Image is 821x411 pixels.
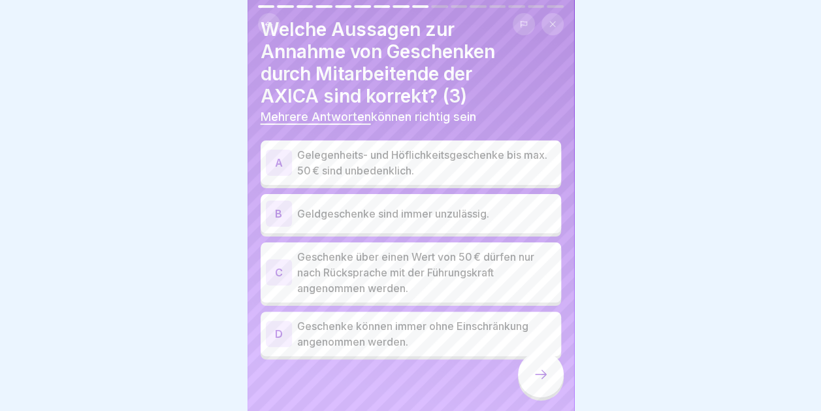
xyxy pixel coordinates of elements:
h4: Welche Aussagen zur Annahme von Geschenken durch Mitarbeitende der AXICA sind korrekt? (3) [261,18,561,107]
div: B [266,201,292,227]
p: Geschenke über einen Wert von 50 € dürfen nur nach Rücksprache mit der Führungskraft angenommen w... [297,249,556,296]
div: A [266,150,292,176]
div: C [266,259,292,286]
p: Geschenke können immer ohne Einschränkung angenommen werden. [297,318,556,350]
p: können richtig sein [261,110,561,124]
p: Geldgeschenke sind immer unzulässig. [297,206,556,222]
span: Mehrere Antworten [261,110,371,123]
div: D [266,321,292,347]
p: Gelegenheits- und Höflichkeitsgeschenke bis max. 50 € sind unbedenklich. [297,147,556,178]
